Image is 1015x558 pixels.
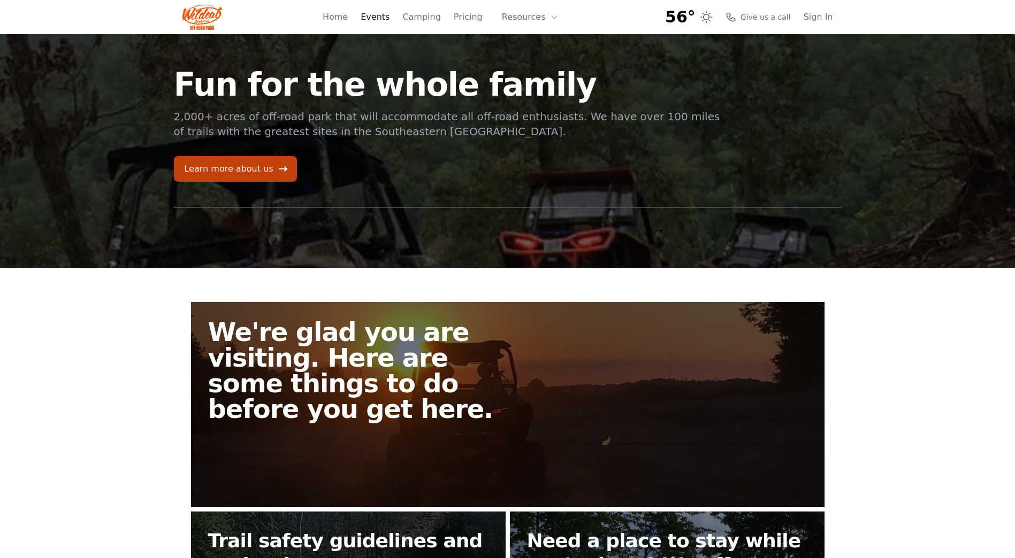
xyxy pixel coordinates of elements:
[208,319,516,422] h2: We're glad you are visiting. Here are some things to do before you get here.
[726,12,791,22] a: Give us a call
[402,11,440,24] a: Camping
[182,4,223,30] img: Wildcat Logo
[665,7,696,27] span: 56°
[174,109,722,139] p: 2,000+ acres of off-road park that will accommodate all off-road enthusiasts. We have over 100 mi...
[323,11,348,24] a: Home
[361,11,390,24] a: Events
[191,302,825,507] a: We're glad you are visiting. Here are some things to do before you get here.
[454,11,483,24] a: Pricing
[495,6,565,28] button: Resources
[174,156,297,182] a: Learn more about us
[804,11,833,24] a: Sign In
[174,68,722,100] h1: Fun for the whole family
[741,12,791,22] span: Give us a call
